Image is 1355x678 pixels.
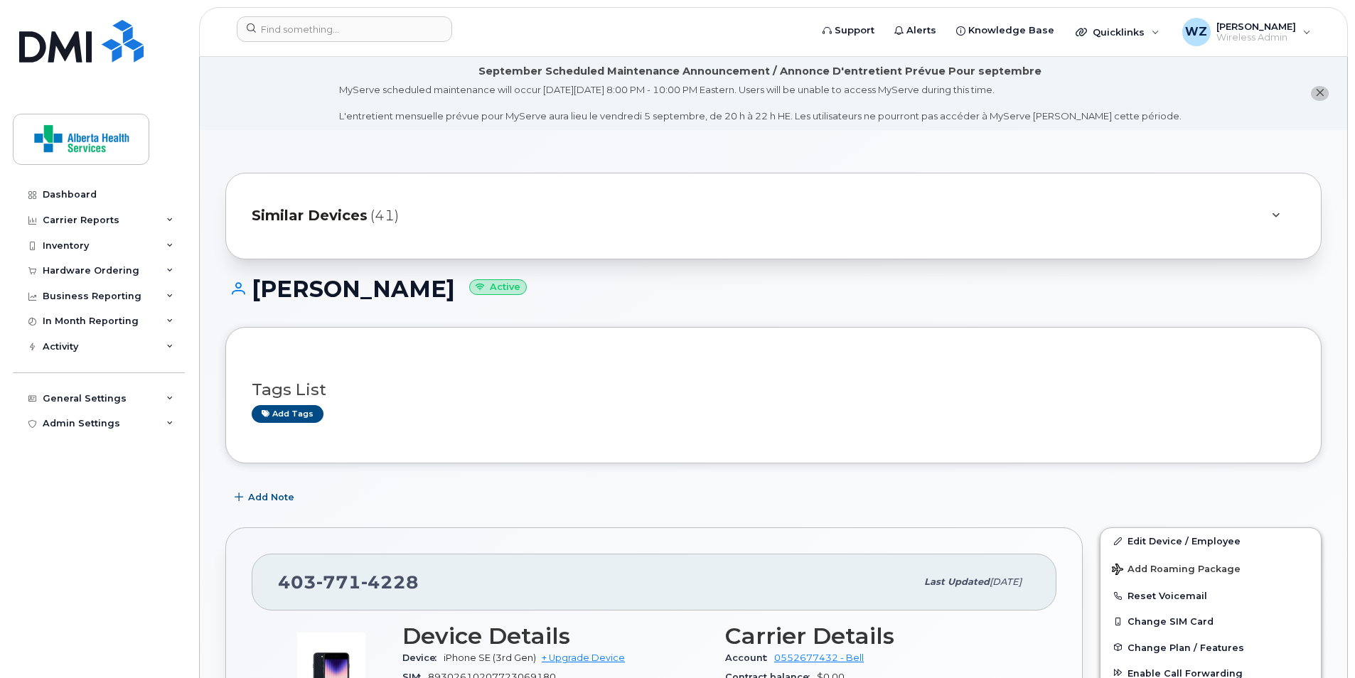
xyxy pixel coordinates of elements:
[725,623,1031,649] h3: Carrier Details
[1100,528,1321,554] a: Edit Device / Employee
[469,279,527,296] small: Active
[252,381,1295,399] h3: Tags List
[1128,667,1243,678] span: Enable Call Forwarding
[252,205,368,226] span: Similar Devices
[444,652,536,663] span: iPhone SE (3rd Gen)
[316,571,361,593] span: 771
[542,652,625,663] a: + Upgrade Device
[924,576,990,587] span: Last updated
[1112,564,1241,577] span: Add Roaming Package
[225,485,306,510] button: Add Note
[725,652,774,663] span: Account
[361,571,419,593] span: 4228
[1100,554,1321,583] button: Add Roaming Package
[402,623,708,649] h3: Device Details
[339,83,1182,123] div: MyServe scheduled maintenance will occur [DATE][DATE] 8:00 PM - 10:00 PM Eastern. Users will be u...
[402,652,444,663] span: Device
[1311,86,1329,101] button: close notification
[1100,608,1321,634] button: Change SIM Card
[252,405,323,423] a: Add tags
[478,64,1041,79] div: September Scheduled Maintenance Announcement / Annonce D'entretient Prévue Pour septembre
[1100,635,1321,660] button: Change Plan / Features
[1100,583,1321,608] button: Reset Voicemail
[774,652,864,663] a: 0552677432 - Bell
[1128,642,1244,652] span: Change Plan / Features
[370,205,399,226] span: (41)
[990,576,1022,587] span: [DATE]
[225,276,1322,301] h1: [PERSON_NAME]
[248,490,294,504] span: Add Note
[278,571,419,593] span: 403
